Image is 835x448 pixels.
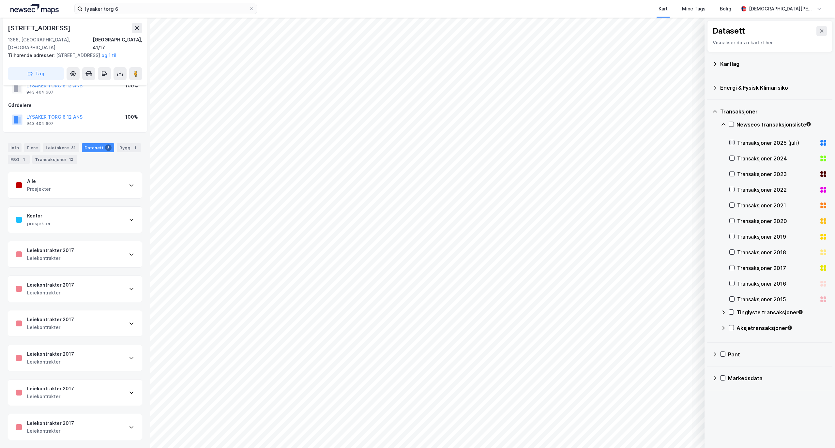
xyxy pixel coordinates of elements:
div: 100% [125,113,138,121]
div: Kontor [27,212,51,220]
div: ESG [8,155,30,164]
div: Aksjetransaksjoner [736,324,827,332]
div: Visualiser data i kartet her. [713,39,827,47]
div: Info [8,143,22,152]
div: Bygg [117,143,141,152]
div: Energi & Fysisk Klimarisiko [720,84,827,92]
div: Transaksjoner [32,155,77,164]
div: Transaksjoner 2015 [737,295,817,303]
div: Datasett [713,26,745,36]
div: 1 [21,156,27,163]
div: Leiekontrakter 2017 [27,316,74,323]
div: Mine Tags [682,5,706,13]
div: Transaksjoner 2016 [737,280,817,288]
div: Kontrollprogram for chat [802,417,835,448]
div: Transaksjoner 2024 [737,155,817,162]
div: Leiekontrakter [27,289,74,297]
div: Eiere [24,143,40,152]
div: Pant [728,351,827,358]
div: Gårdeiere [8,101,142,109]
div: Transaksjoner 2020 [737,217,817,225]
iframe: Chat Widget [802,417,835,448]
div: Transaksjoner 2022 [737,186,817,194]
span: Tilhørende adresser: [8,52,56,58]
div: Transaksjoner [720,108,827,115]
div: Leiekontrakter 2017 [27,385,74,393]
div: Leiekontrakter [27,254,74,262]
div: Leiekontrakter [27,358,74,366]
div: Tooltip anchor [787,325,793,331]
div: [STREET_ADDRESS] [8,52,137,59]
div: [GEOGRAPHIC_DATA], 41/17 [93,36,142,52]
div: 12 [68,156,74,163]
input: Søk på adresse, matrikkel, gårdeiere, leietakere eller personer [83,4,249,14]
div: 1 [132,144,138,151]
div: Leiekontrakter 2017 [27,350,74,358]
div: Leiekontrakter [27,393,74,400]
div: Leiekontrakter 2017 [27,281,74,289]
div: Bolig [720,5,731,13]
div: Transaksjoner 2018 [737,248,817,256]
div: Tooltip anchor [806,121,812,127]
div: 31 [70,144,77,151]
div: 100% [125,82,138,90]
div: 943 404 607 [26,121,53,126]
div: Newsecs transaksjonsliste [736,121,827,128]
div: [DEMOGRAPHIC_DATA][PERSON_NAME] [749,5,814,13]
div: Leiekontrakter 2017 [27,246,74,254]
div: Leiekontrakter [27,427,74,435]
div: Transaksjoner 2025 (juli) [737,139,817,147]
div: [STREET_ADDRESS] [8,23,72,33]
div: prosjekter [27,220,51,228]
div: 1366, [GEOGRAPHIC_DATA], [GEOGRAPHIC_DATA] [8,36,93,52]
div: Tinglyste transaksjoner [736,308,827,316]
div: Leiekontrakter [27,323,74,331]
div: Tooltip anchor [797,309,803,315]
div: 8 [105,144,112,151]
div: Kartlag [720,60,827,68]
img: logo.a4113a55bc3d86da70a041830d287a7e.svg [10,4,59,14]
div: Transaksjoner 2023 [737,170,817,178]
div: Alle [27,177,51,185]
div: Markedsdata [728,374,827,382]
div: 943 404 607 [26,90,53,95]
div: Leiekontrakter 2017 [27,419,74,427]
div: Prosjekter [27,185,51,193]
div: Transaksjoner 2017 [737,264,817,272]
button: Tag [8,67,64,80]
div: Kart [659,5,668,13]
div: Datasett [82,143,114,152]
div: Transaksjoner 2021 [737,202,817,209]
div: Leietakere [43,143,79,152]
div: Transaksjoner 2019 [737,233,817,241]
